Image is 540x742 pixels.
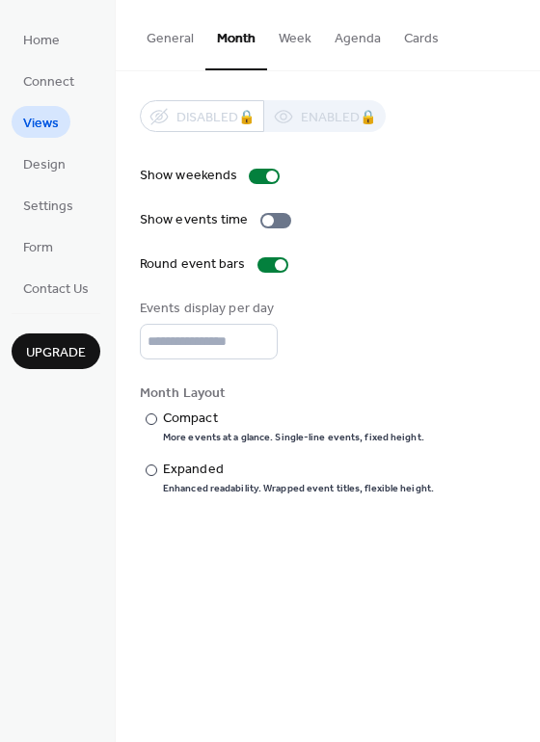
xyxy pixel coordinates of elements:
[23,114,59,134] span: Views
[23,155,66,175] span: Design
[12,23,71,55] a: Home
[12,147,77,179] a: Design
[140,166,237,186] div: Show weekends
[23,197,73,217] span: Settings
[163,482,434,495] div: Enhanced readability. Wrapped event titles, flexible height.
[12,189,85,221] a: Settings
[140,210,249,230] div: Show events time
[23,72,74,93] span: Connect
[163,460,430,480] div: Expanded
[12,333,100,369] button: Upgrade
[23,238,53,258] span: Form
[163,431,424,444] div: More events at a glance. Single-line events, fixed height.
[163,409,420,429] div: Compact
[12,272,100,304] a: Contact Us
[26,343,86,363] span: Upgrade
[140,384,512,404] div: Month Layout
[12,230,65,262] a: Form
[12,106,70,138] a: Views
[140,254,246,275] div: Round event bars
[23,31,60,51] span: Home
[23,279,89,300] span: Contact Us
[12,65,86,96] a: Connect
[140,299,274,319] div: Events display per day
